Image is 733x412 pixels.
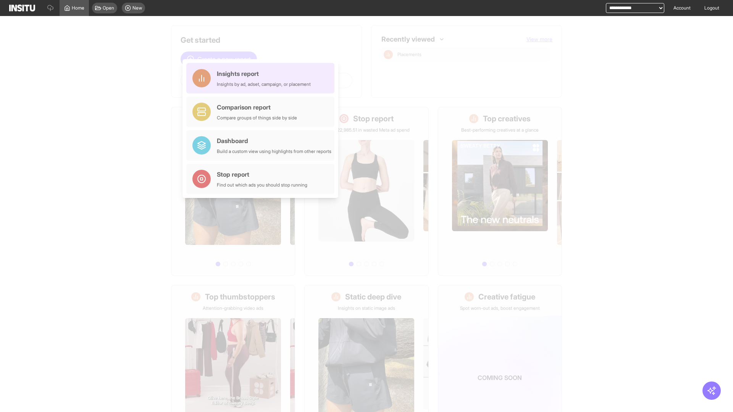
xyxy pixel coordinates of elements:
[217,81,311,87] div: Insights by ad, adset, campaign, or placement
[217,170,307,179] div: Stop report
[217,69,311,78] div: Insights report
[217,182,307,188] div: Find out which ads you should stop running
[217,148,331,154] div: Build a custom view using highlights from other reports
[217,136,331,145] div: Dashboard
[132,5,142,11] span: New
[72,5,84,11] span: Home
[9,5,35,11] img: Logo
[217,115,297,121] div: Compare groups of things side by side
[103,5,114,11] span: Open
[217,103,297,112] div: Comparison report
